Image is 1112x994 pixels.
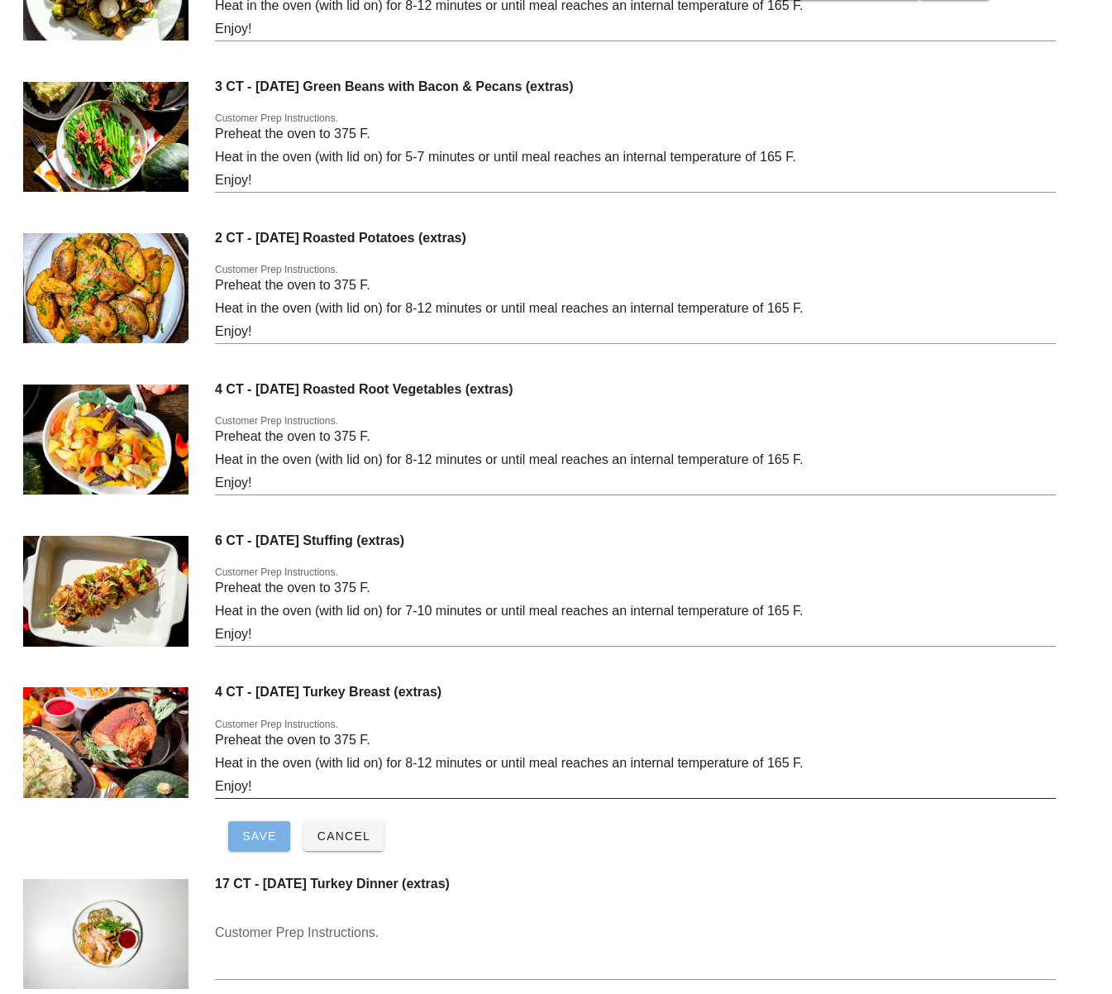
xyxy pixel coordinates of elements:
[215,566,338,579] label: Customer Prep Instructions.
[215,684,1056,700] h4: 4 CT - [DATE] Turkey Breast (extras)
[215,533,1056,548] h4: 6 CT - [DATE] Stuffing (extras)
[215,876,1056,891] h4: 17 CT - [DATE] Turkey Dinner (extras)
[215,79,1056,94] h4: 3 CT - [DATE] Green Beans with Bacon & Pecans (extras)
[215,264,338,276] label: Customer Prep Instructions.
[241,829,277,843] span: Save
[215,719,338,731] label: Customer Prep Instructions.
[215,230,1056,246] h4: 2 CT - [DATE] Roasted Potatoes (extras)
[215,381,1056,397] h4: 4 CT - [DATE] Roasted Root Vegetables (extras)
[215,415,338,428] label: Customer Prep Instructions.
[215,112,338,125] label: Customer Prep Instructions.
[303,821,384,851] button: Cancel
[317,829,371,843] span: Cancel
[228,821,290,851] button: Save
